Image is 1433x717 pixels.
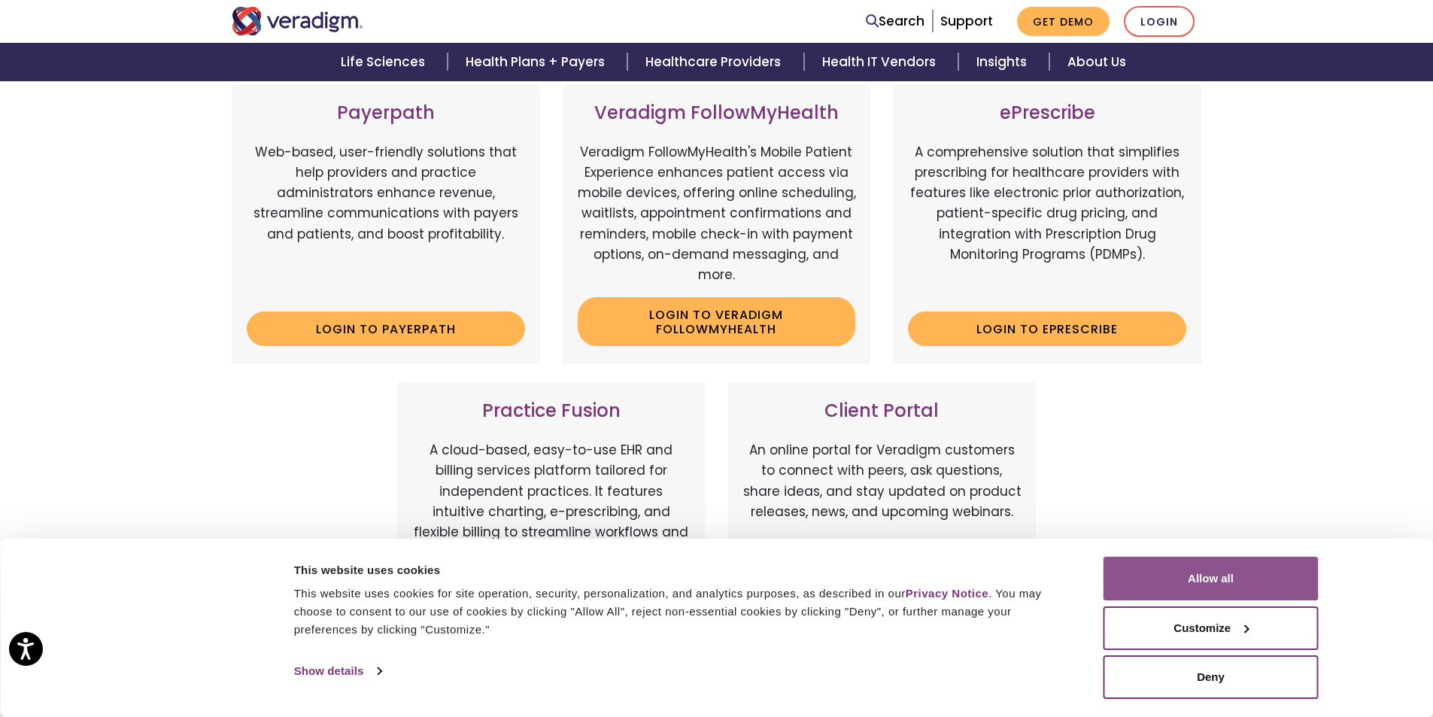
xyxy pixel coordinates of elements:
[908,102,1186,124] h3: ePrescribe
[804,43,958,81] a: Health IT Vendors
[294,585,1070,639] div: This website uses cookies for site operation, security, personalization, and analytics purposes, ...
[247,142,525,300] p: Web-based, user-friendly solutions that help providers and practice administrators enhance revenu...
[958,43,1049,81] a: Insights
[1104,655,1319,699] button: Deny
[578,142,856,285] p: Veradigm FollowMyHealth's Mobile Patient Experience enhances patient access via mobile devices, o...
[1104,557,1319,600] button: Allow all
[247,102,525,124] h3: Payerpath
[1049,43,1144,81] a: About Us
[448,43,627,81] a: Health Plans + Payers
[908,311,1186,346] a: Login to ePrescribe
[627,43,803,81] a: Healthcare Providers
[1017,7,1110,36] a: Get Demo
[743,400,1022,422] h3: Client Portal
[294,561,1070,579] div: This website uses cookies
[294,660,381,682] a: Show details
[412,400,691,422] h3: Practice Fusion
[232,7,363,35] img: Veradigm logo
[743,440,1022,563] p: An online portal for Veradigm customers to connect with peers, ask questions, share ideas, and st...
[1104,606,1319,650] button: Customize
[906,587,988,600] a: Privacy Notice
[412,440,691,563] p: A cloud-based, easy-to-use EHR and billing services platform tailored for independent practices. ...
[247,311,525,346] a: Login to Payerpath
[866,11,924,32] a: Search
[323,43,448,81] a: Life Sciences
[1124,6,1195,37] a: Login
[908,142,1186,300] p: A comprehensive solution that simplifies prescribing for healthcare providers with features like ...
[578,297,856,346] a: Login to Veradigm FollowMyHealth
[578,102,856,124] h3: Veradigm FollowMyHealth
[940,12,993,30] a: Support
